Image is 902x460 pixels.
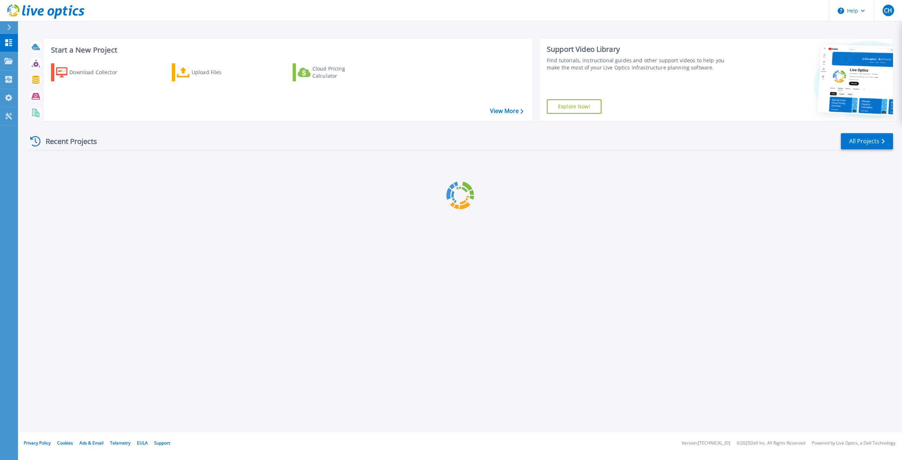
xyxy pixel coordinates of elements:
a: View More [490,108,523,114]
a: Cookies [57,440,73,446]
a: Support [154,440,170,446]
span: CH [884,8,892,13]
div: Find tutorials, instructional guides and other support videos to help you make the most of your L... [547,57,729,71]
li: © 2025 Dell Inc. All Rights Reserved [737,441,805,446]
a: Download Collector [51,63,131,81]
a: Ads & Email [79,440,104,446]
a: EULA [137,440,148,446]
div: Cloud Pricing Calculator [312,65,370,80]
h3: Start a New Project [51,46,523,54]
a: Telemetry [110,440,131,446]
div: Upload Files [192,65,249,80]
div: Download Collector [69,65,127,80]
a: Upload Files [172,63,252,81]
li: Powered by Live Optics, a Dell Technology [812,441,896,446]
a: Privacy Policy [24,440,51,446]
li: Version: [TECHNICAL_ID] [682,441,730,446]
a: Cloud Pricing Calculator [293,63,373,81]
div: Recent Projects [28,132,107,150]
div: Support Video Library [547,45,729,54]
a: All Projects [841,133,893,149]
a: Explore Now! [547,99,601,114]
